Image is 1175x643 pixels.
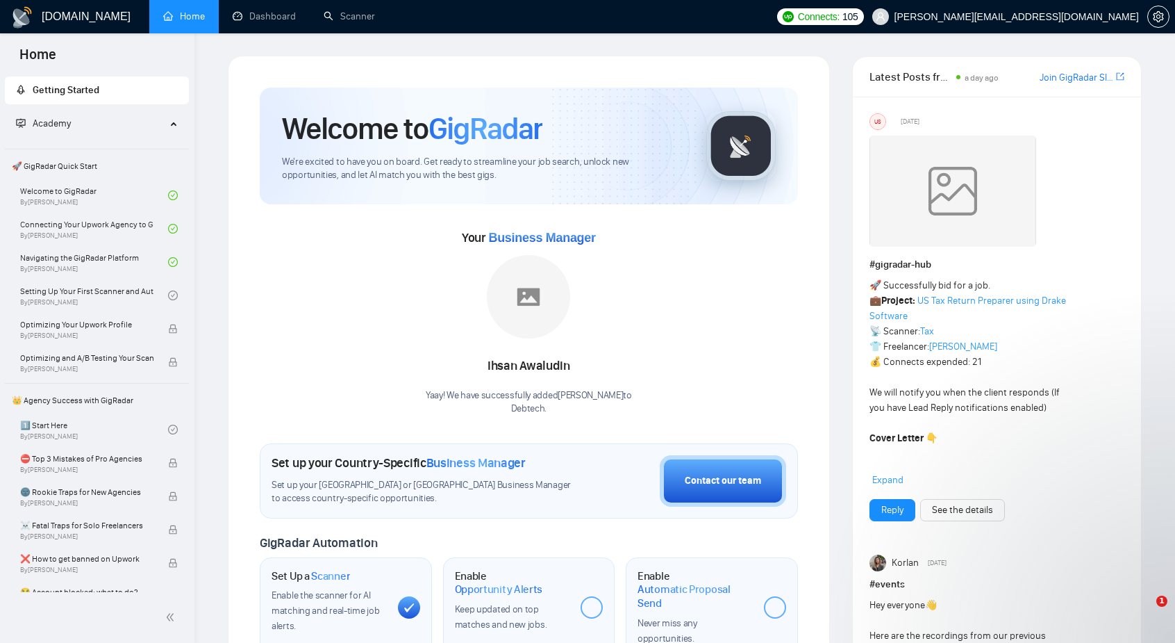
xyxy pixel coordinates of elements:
[8,44,67,74] span: Home
[1147,6,1169,28] button: setting
[920,325,934,337] a: Tax
[20,280,168,311] a: Setting Up Your First Scanner and Auto-BidderBy[PERSON_NAME]
[272,455,526,471] h1: Set up your Country-Specific
[881,503,903,518] a: Reply
[426,389,632,416] div: Yaay! We have successfully added [PERSON_NAME] to
[20,332,153,340] span: By [PERSON_NAME]
[929,341,997,352] a: [PERSON_NAME]
[1156,596,1167,607] span: 1
[20,585,153,599] span: 😭 Account blocked: what to do?
[163,10,205,22] a: homeHome
[168,190,178,200] span: check-circle
[783,11,794,22] img: upwork-logo.png
[20,532,153,541] span: By [PERSON_NAME]
[637,569,753,610] h1: Enable
[165,610,179,624] span: double-left
[272,479,580,505] span: Set up your [GEOGRAPHIC_DATA] or [GEOGRAPHIC_DATA] Business Manager to access country-specific op...
[168,291,178,300] span: check-circle
[16,118,26,128] span: fund-projection-screen
[168,558,178,568] span: lock
[168,357,178,367] span: lock
[706,111,776,181] img: gigradar-logo.png
[33,84,99,96] span: Getting Started
[1128,596,1161,629] iframe: Intercom live chat
[869,257,1124,272] h1: # gigradar-hub
[20,452,153,466] span: ⛔ Top 3 Mistakes of Pro Agencies
[455,583,543,596] span: Opportunity Alerts
[5,76,189,104] li: Getting Started
[455,603,547,630] span: Keep updated on top matches and new jobs.
[311,569,350,583] span: Scanner
[455,569,570,596] h1: Enable
[892,555,919,571] span: Korlan
[1147,11,1169,22] a: setting
[168,592,178,601] span: lock
[869,555,886,571] img: Korlan
[426,355,632,378] div: Ihsan Awaludin
[20,318,153,332] span: Optimizing Your Upwork Profile
[11,6,33,29] img: logo
[20,466,153,474] span: By [PERSON_NAME]
[798,9,840,24] span: Connects:
[876,12,885,22] span: user
[282,110,542,147] h1: Welcome to
[1040,70,1113,86] a: Join GigRadar Slack Community
[16,85,26,95] span: rocket
[33,117,71,129] span: Academy
[428,110,542,147] span: GigRadar
[168,324,178,334] span: lock
[20,180,168,211] a: Welcome to GigRadarBy[PERSON_NAME]
[487,255,570,339] img: placeholder.png
[869,136,1036,247] img: weqQh+iSagEgQAAAABJRU5ErkJggg==
[881,295,915,307] strong: Project:
[488,231,595,245] span: Business Manager
[272,589,379,632] span: Enable the scanner for AI matching and real-time job alerts.
[842,9,858,24] span: 105
[637,583,753,610] span: Automatic Proposal Send
[20,485,153,499] span: 🌚 Rookie Traps for New Agencies
[872,474,903,486] span: Expand
[1148,11,1169,22] span: setting
[20,213,168,244] a: Connecting Your Upwork Agency to GigRadarBy[PERSON_NAME]
[168,525,178,535] span: lock
[6,386,187,414] span: 👑 Agency Success with GigRadar
[426,455,526,471] span: Business Manager
[869,499,915,521] button: Reply
[282,156,684,182] span: We're excited to have you on board. Get ready to streamline your job search, unlock new opportuni...
[272,569,350,583] h1: Set Up a
[685,473,761,489] div: Contact our team
[932,503,993,518] a: See the details
[260,535,377,551] span: GigRadar Automation
[20,499,153,507] span: By [PERSON_NAME]
[869,295,1066,322] a: US Tax Return Preparer using Drake Software
[20,519,153,532] span: ☠️ Fatal Traps for Solo Freelancers
[324,10,375,22] a: searchScanner
[869,432,937,444] strong: Cover Letter 👇
[1116,71,1124,82] span: export
[20,552,153,566] span: ❌ How to get banned on Upwork
[869,577,1124,592] h1: # events
[233,10,296,22] a: dashboardDashboard
[168,491,178,501] span: lock
[20,566,153,574] span: By [PERSON_NAME]
[462,230,596,245] span: Your
[168,224,178,234] span: check-circle
[426,402,632,416] p: Debtech .
[16,117,71,129] span: Academy
[168,257,178,267] span: check-circle
[6,152,187,180] span: 🚀 GigRadar Quick Start
[168,458,178,468] span: lock
[20,414,168,445] a: 1️⃣ Start HereBy[PERSON_NAME]
[965,73,999,83] span: a day ago
[168,425,178,434] span: check-circle
[920,499,1005,521] button: See the details
[869,68,952,86] span: Latest Posts from the GigRadar Community
[660,455,786,507] button: Contact our team
[20,365,153,373] span: By [PERSON_NAME]
[1116,70,1124,83] a: export
[901,115,919,128] span: [DATE]
[20,351,153,365] span: Optimizing and A/B Testing Your Scanner for Better Results
[20,247,168,277] a: Navigating the GigRadar PlatformBy[PERSON_NAME]
[870,114,885,129] div: US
